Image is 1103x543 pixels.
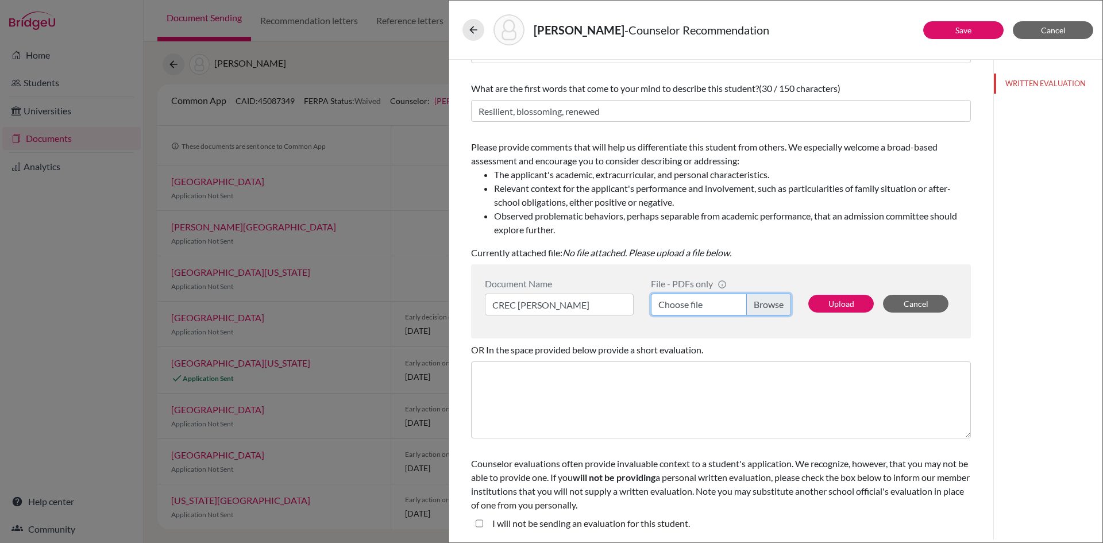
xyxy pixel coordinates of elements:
span: Please provide comments that will help us differentiate this student from others. We especially w... [471,141,971,237]
span: What are the first words that come to your mind to describe this student? [471,83,759,94]
div: Document Name [485,278,634,289]
div: Currently attached file: [471,136,971,264]
i: No file attached. Please upload a file below. [562,247,731,258]
span: Counselor evaluations often provide invaluable context to a student's application. We recognize, ... [471,458,970,510]
span: (30 / 150 characters) [759,83,840,94]
button: WRITTEN EVALUATION [994,74,1102,94]
label: Choose file [651,294,791,315]
li: The applicant's academic, extracurricular, and personal characteristics. [494,168,971,182]
strong: [PERSON_NAME] [534,23,624,37]
button: Cancel [883,295,948,313]
li: Relevant context for the applicant's performance and involvement, such as particularities of fami... [494,182,971,209]
span: info [718,280,727,289]
b: will not be providing [573,472,655,483]
div: File - PDFs only [651,278,791,289]
button: Upload [808,295,874,313]
li: Observed problematic behaviors, perhaps separable from academic performance, that an admission co... [494,209,971,237]
span: OR In the space provided below provide a short evaluation. [471,344,703,355]
span: - Counselor Recommendation [624,23,769,37]
label: I will not be sending an evaluation for this student. [492,517,690,530]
